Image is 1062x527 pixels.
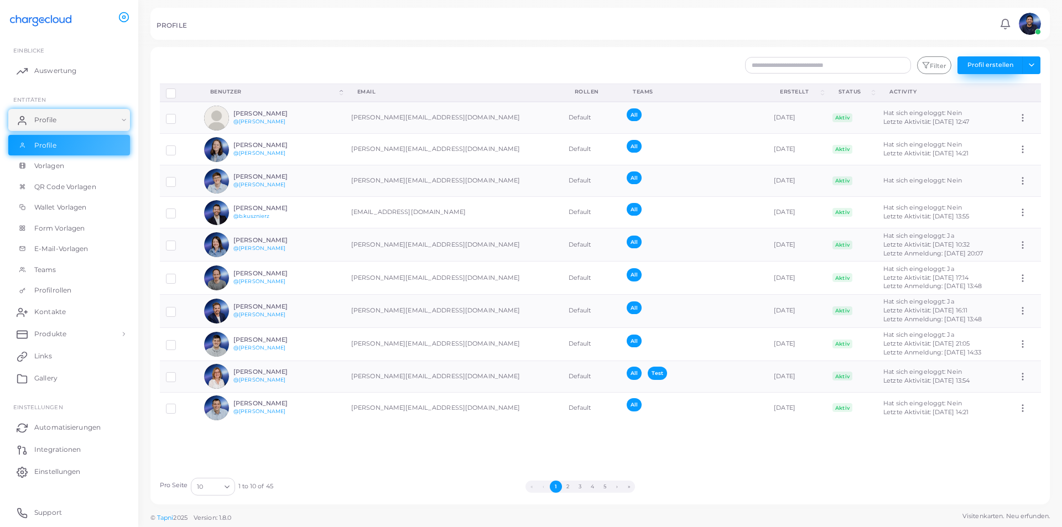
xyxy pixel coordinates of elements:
[204,332,229,357] img: avatar
[768,228,826,262] td: [DATE]
[8,135,130,156] a: Profile
[191,478,235,495] div: Search for option
[8,259,130,280] a: Teams
[345,262,563,295] td: [PERSON_NAME][EMAIL_ADDRESS][DOMAIN_NAME]
[586,481,598,493] button: Go to page 4
[627,108,642,121] span: All
[627,398,642,411] span: All
[957,56,1023,74] button: Profil erstellen
[233,400,315,407] h6: [PERSON_NAME]
[34,307,66,317] span: Kontakte
[832,340,853,348] span: Aktiv
[832,208,853,217] span: Aktiv
[13,47,44,54] span: EINBLICKE
[233,345,286,351] a: @[PERSON_NAME]
[780,88,819,96] div: Erstellt
[8,238,130,259] a: E-Mail-Vorlagen
[627,203,642,216] span: All
[34,66,76,76] span: Auswertung
[233,278,286,284] a: @[PERSON_NAME]
[768,165,826,197] td: [DATE]
[204,395,229,420] img: avatar
[233,303,315,310] h6: [PERSON_NAME]
[563,392,621,424] td: Default
[962,512,1050,521] span: Visitenkarten. Neu erfunden.
[8,60,130,82] a: Auswertung
[10,11,71,31] img: logo
[832,372,853,380] span: Aktiv
[34,329,66,339] span: Produkte
[34,244,88,254] span: E-Mail-Vorlagen
[623,481,635,493] button: Go to last page
[563,262,621,295] td: Default
[832,241,853,249] span: Aktiv
[157,514,174,521] a: Tapni
[345,197,563,228] td: [EMAIL_ADDRESS][DOMAIN_NAME]
[345,361,563,392] td: [PERSON_NAME][EMAIL_ADDRESS][DOMAIN_NAME]
[150,513,231,523] span: ©
[768,392,826,424] td: [DATE]
[8,323,130,345] a: Produkte
[34,265,56,275] span: Teams
[1019,13,1041,35] img: avatar
[839,88,870,96] div: Status
[8,301,130,323] a: Kontakte
[345,134,563,165] td: [PERSON_NAME][EMAIL_ADDRESS][DOMAIN_NAME]
[345,102,563,134] td: [PERSON_NAME][EMAIL_ADDRESS][DOMAIN_NAME]
[627,367,642,379] span: All
[562,481,574,493] button: Go to page 2
[883,176,962,184] span: Hat sich eingeloggt: Nein
[883,241,970,248] span: Letzte Aktivität: [DATE] 10:32
[832,273,853,282] span: Aktiv
[563,228,621,262] td: Default
[238,482,273,491] span: 1 to 10 of 45
[8,280,130,301] a: Profilrollen
[13,96,46,103] span: ENTITÄTEN
[204,481,220,493] input: Search for option
[550,481,562,493] button: Go to page 1
[883,212,969,220] span: Letzte Aktivität: [DATE] 13:55
[273,481,887,493] ul: Pagination
[233,142,315,149] h6: [PERSON_NAME]
[1016,13,1044,35] a: avatar
[574,481,586,493] button: Go to page 3
[768,102,826,134] td: [DATE]
[157,22,187,29] h5: PROFILE
[34,161,64,171] span: Vorlagen
[563,165,621,197] td: Default
[563,361,621,392] td: Default
[197,481,203,493] span: 10
[883,399,962,407] span: Hat sich eingeloggt: Nein
[832,145,853,154] span: Aktiv
[8,176,130,197] a: QR Code Vorlagen
[883,348,981,356] span: Letzte Anmeldung: [DATE] 14:33
[34,373,58,383] span: Gallery
[575,88,609,96] div: Rollen
[204,265,229,290] img: avatar
[768,134,826,165] td: [DATE]
[598,481,611,493] button: Go to page 5
[633,88,756,96] div: Teams
[768,294,826,327] td: [DATE]
[883,377,970,384] span: Letzte Aktivität: [DATE] 13:54
[233,336,315,343] h6: [PERSON_NAME]
[345,392,563,424] td: [PERSON_NAME][EMAIL_ADDRESS][DOMAIN_NAME]
[8,155,130,176] a: Vorlagen
[889,88,999,96] div: activity
[8,345,130,367] a: Links
[883,118,969,126] span: Letzte Aktivität: [DATE] 12:47
[883,368,962,375] span: Hat sich eingeloggt: Nein
[883,109,962,117] span: Hat sich eingeloggt: Nein
[204,232,229,257] img: avatar
[832,113,853,122] span: Aktiv
[34,351,52,361] span: Links
[832,176,853,185] span: Aktiv
[627,268,642,281] span: All
[883,149,969,157] span: Letzte Aktivität: [DATE] 14:21
[8,502,130,524] a: Support
[34,285,71,295] span: Profilrollen
[563,102,621,134] td: Default
[883,232,954,239] span: Hat sich eingeloggt: Ja
[34,422,101,432] span: Automatisierungen
[233,237,315,244] h6: [PERSON_NAME]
